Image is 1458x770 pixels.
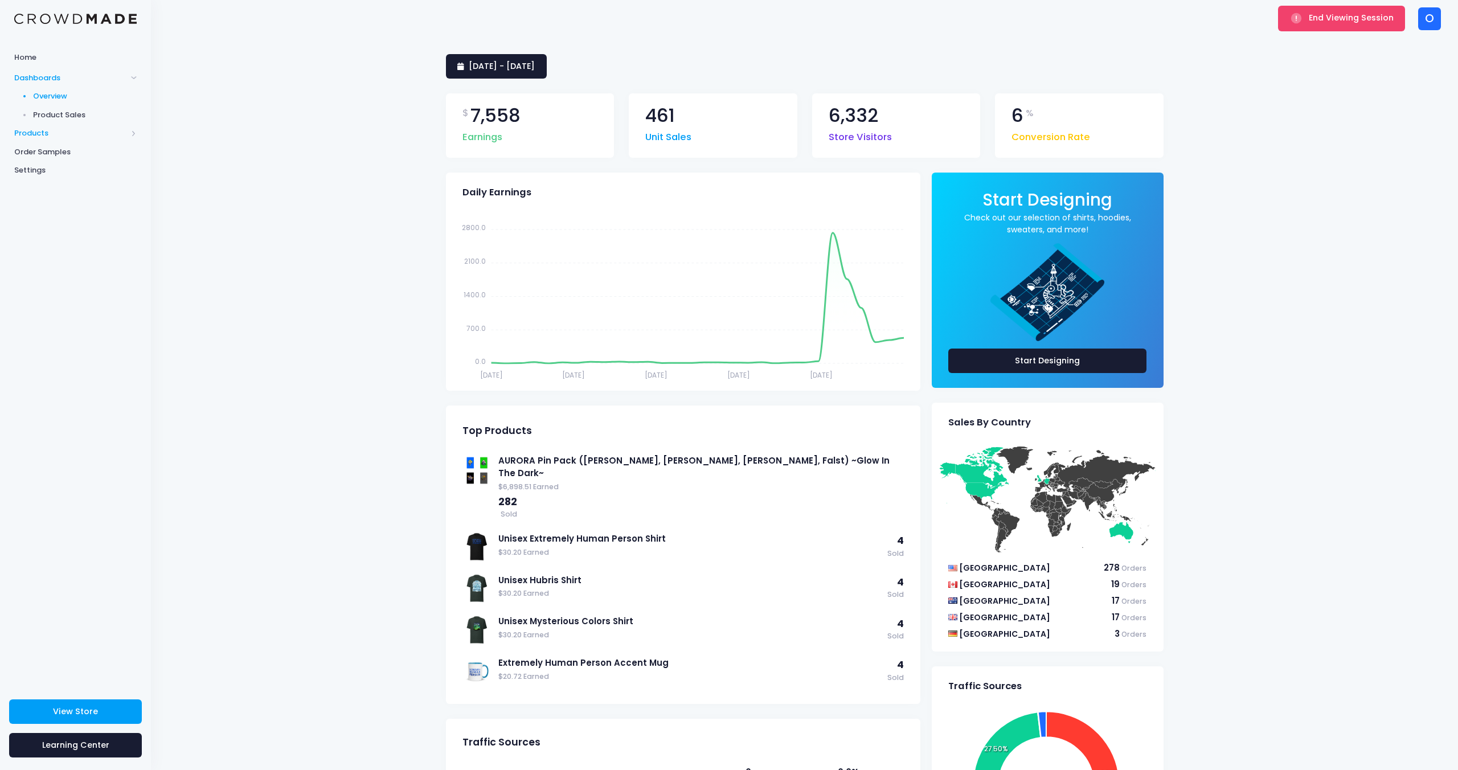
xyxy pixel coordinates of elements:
[959,579,1050,590] span: [GEOGRAPHIC_DATA]
[1121,580,1146,589] span: Orders
[474,357,485,366] tspan: 0.0
[645,370,667,380] tspan: [DATE]
[498,547,882,558] span: $30.20 Earned
[42,739,109,751] span: Learning Center
[959,595,1050,607] span: [GEOGRAPHIC_DATA]
[887,589,904,600] span: Sold
[498,615,882,628] a: Unisex Mysterious Colors Shirt
[9,733,142,757] a: Learning Center
[982,188,1112,211] span: Start Designing
[14,165,137,176] span: Settings
[498,509,517,520] span: Sold
[887,631,904,642] span: Sold
[446,54,547,79] a: [DATE] - [DATE]
[948,349,1147,373] a: Start Designing
[810,370,833,380] tspan: [DATE]
[462,425,532,437] span: Top Products
[462,107,469,120] span: $
[1111,578,1120,590] span: 19
[948,681,1022,692] span: Traffic Sources
[887,548,904,559] span: Sold
[1121,613,1146,622] span: Orders
[982,198,1112,208] a: Start Designing
[1011,107,1023,125] span: 6
[14,14,137,24] img: Logo
[466,323,485,333] tspan: 700.0
[887,673,904,683] span: Sold
[897,617,904,630] span: 4
[498,454,898,480] a: AURORA Pin Pack ([PERSON_NAME], [PERSON_NAME], [PERSON_NAME], Falst) ~Glow In The Dark~
[1112,595,1120,607] span: 17
[498,495,517,509] span: 282
[14,128,127,139] span: Products
[897,658,904,671] span: 4
[480,370,502,380] tspan: [DATE]
[1115,628,1120,640] span: 3
[1121,563,1146,573] span: Orders
[1026,107,1034,120] span: %
[498,574,882,587] a: Unisex Hubris Shirt
[462,187,531,198] span: Daily Earnings
[498,588,882,599] span: $30.20 Earned
[1121,629,1146,639] span: Orders
[1121,596,1146,606] span: Orders
[33,109,137,121] span: Product Sales
[462,736,540,748] span: Traffic Sources
[1104,562,1120,574] span: 278
[1278,6,1405,31] button: End Viewing Session
[498,630,882,641] span: $30.20 Earned
[645,125,691,145] span: Unit Sales
[498,533,882,545] a: Unisex Extremely Human Person Shirt
[645,107,675,125] span: 461
[562,370,585,380] tspan: [DATE]
[948,212,1147,236] a: Check out our selection of shirts, hoodies, sweaters, and more!
[14,146,137,158] span: Order Samples
[469,60,535,72] span: [DATE] - [DATE]
[959,562,1050,574] span: [GEOGRAPHIC_DATA]
[1011,125,1090,145] span: Conversion Rate
[470,107,521,125] span: 7,558
[1309,12,1394,23] span: End Viewing Session
[727,370,750,380] tspan: [DATE]
[461,223,485,232] tspan: 2800.0
[9,699,142,724] a: View Store
[948,417,1031,428] span: Sales By Country
[14,52,137,63] span: Home
[498,482,898,493] span: $6,898.51 Earned
[959,612,1050,623] span: [GEOGRAPHIC_DATA]
[14,72,127,84] span: Dashboards
[829,107,878,125] span: 6,332
[1418,7,1441,30] div: O
[464,256,485,266] tspan: 2100.0
[897,575,904,589] span: 4
[1112,611,1120,623] span: 17
[498,657,882,669] a: Extremely Human Person Accent Mug
[897,534,904,547] span: 4
[53,706,98,717] span: View Store
[959,628,1050,640] span: [GEOGRAPHIC_DATA]
[33,91,137,102] span: Overview
[463,290,485,300] tspan: 1400.0
[498,671,882,682] span: $20.72 Earned
[462,125,502,145] span: Earnings
[829,125,892,145] span: Store Visitors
